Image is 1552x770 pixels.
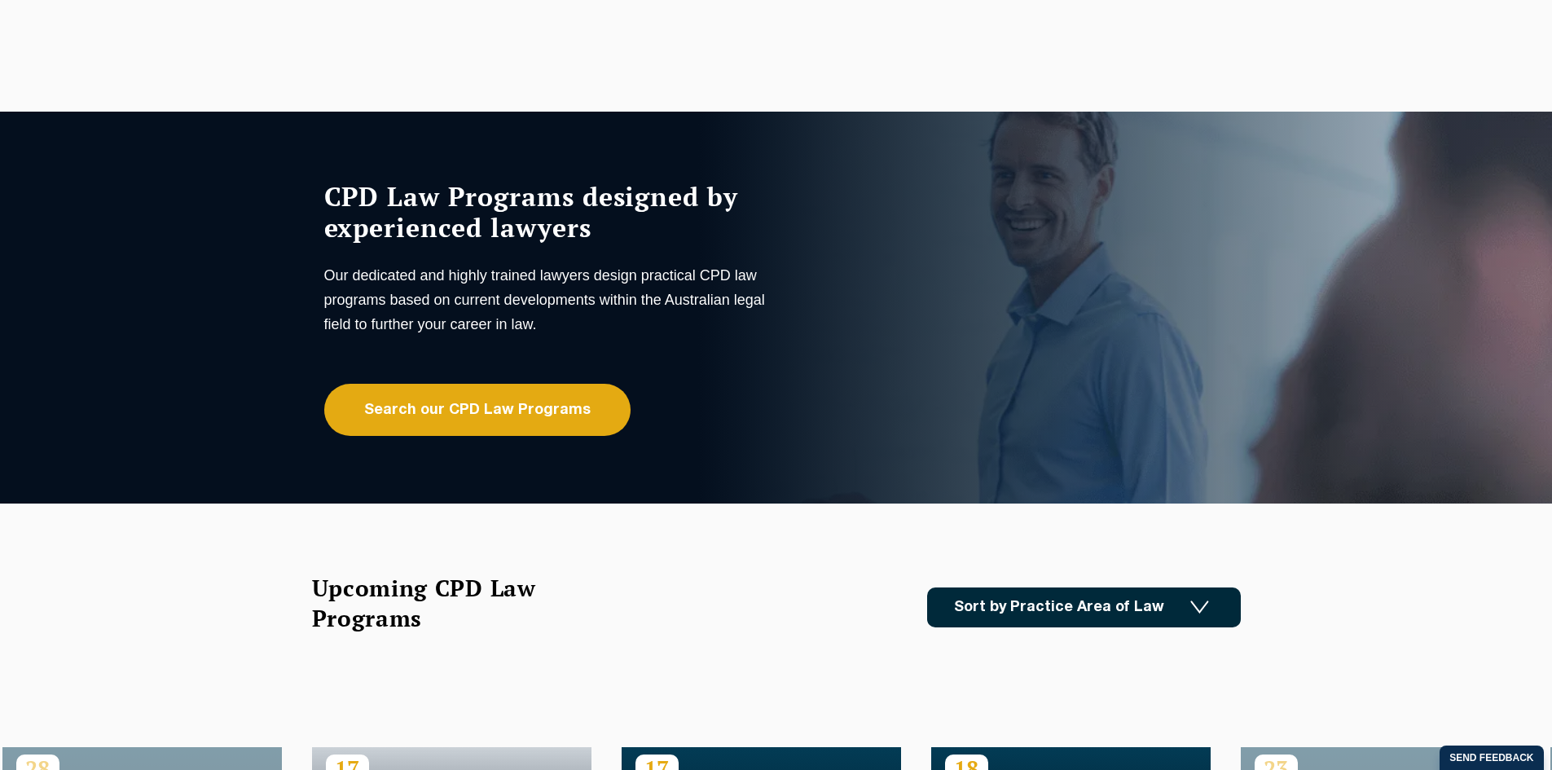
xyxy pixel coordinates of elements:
[927,587,1241,627] a: Sort by Practice Area of Law
[1190,601,1209,614] img: Icon
[324,181,772,243] h1: CPD Law Programs designed by experienced lawyers
[312,573,577,633] h2: Upcoming CPD Law Programs
[324,384,631,436] a: Search our CPD Law Programs
[324,263,772,337] p: Our dedicated and highly trained lawyers design practical CPD law programs based on current devel...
